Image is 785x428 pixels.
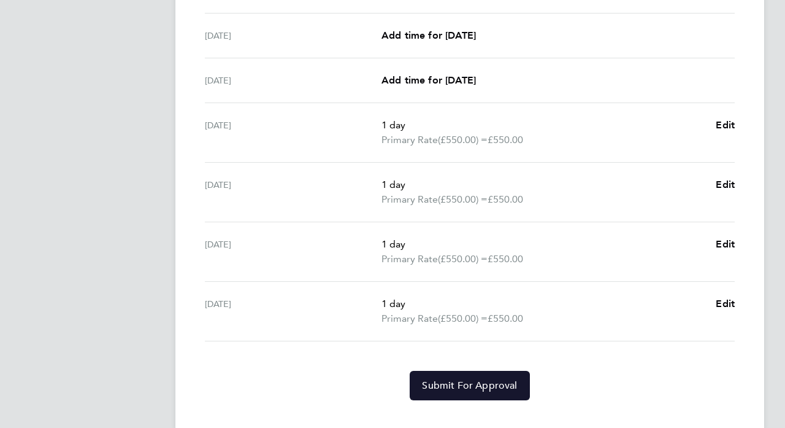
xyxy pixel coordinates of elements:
[488,253,523,265] span: £550.00
[716,179,735,190] span: Edit
[381,28,476,43] a: Add time for [DATE]
[410,371,529,400] button: Submit For Approval
[205,73,381,88] div: [DATE]
[438,134,488,146] span: (£550.00) =
[716,119,735,131] span: Edit
[381,237,706,252] p: 1 day
[205,177,381,207] div: [DATE]
[381,192,438,207] span: Primary Rate
[438,193,488,205] span: (£550.00) =
[381,29,476,41] span: Add time for [DATE]
[438,313,488,324] span: (£550.00) =
[422,379,517,392] span: Submit For Approval
[488,134,523,146] span: £550.00
[716,177,735,192] a: Edit
[716,238,735,250] span: Edit
[381,73,476,88] a: Add time for [DATE]
[381,177,706,192] p: 1 day
[716,118,735,133] a: Edit
[716,297,735,311] a: Edit
[381,252,438,267] span: Primary Rate
[716,298,735,309] span: Edit
[381,133,438,147] span: Primary Rate
[205,237,381,267] div: [DATE]
[381,74,476,86] span: Add time for [DATE]
[488,313,523,324] span: £550.00
[381,297,706,311] p: 1 day
[381,118,706,133] p: 1 day
[205,28,381,43] div: [DATE]
[381,311,438,326] span: Primary Rate
[205,118,381,147] div: [DATE]
[438,253,488,265] span: (£550.00) =
[488,193,523,205] span: £550.00
[205,297,381,326] div: [DATE]
[716,237,735,252] a: Edit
